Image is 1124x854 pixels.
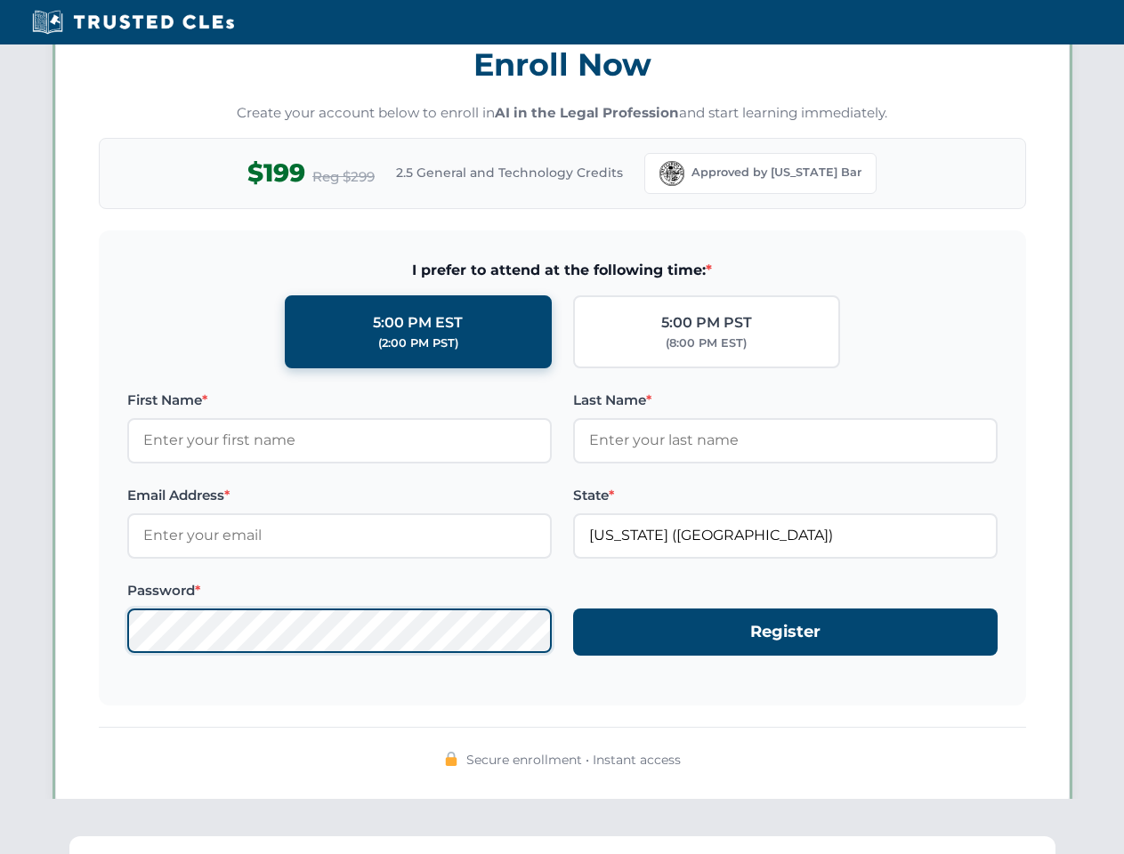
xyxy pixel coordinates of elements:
[27,9,239,36] img: Trusted CLEs
[127,418,552,463] input: Enter your first name
[396,163,623,182] span: 2.5 General and Technology Credits
[666,334,747,352] div: (8:00 PM EST)
[127,259,998,282] span: I prefer to attend at the following time:
[247,153,305,193] span: $199
[466,750,681,769] span: Secure enrollment • Instant access
[312,166,375,188] span: Reg $299
[661,311,752,334] div: 5:00 PM PST
[373,311,463,334] div: 5:00 PM EST
[573,485,998,506] label: State
[127,513,552,558] input: Enter your email
[573,390,998,411] label: Last Name
[495,104,679,121] strong: AI in the Legal Profession
[573,608,998,656] button: Register
[127,485,552,506] label: Email Address
[99,36,1026,93] h3: Enroll Now
[573,418,998,463] input: Enter your last name
[99,103,1026,124] p: Create your account below to enroll in and start learning immediately.
[378,334,458,352] div: (2:00 PM PST)
[127,580,552,601] label: Password
[659,161,684,186] img: Florida Bar
[573,513,998,558] input: Florida (FL)
[127,390,552,411] label: First Name
[444,752,458,766] img: 🔒
[691,164,861,181] span: Approved by [US_STATE] Bar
